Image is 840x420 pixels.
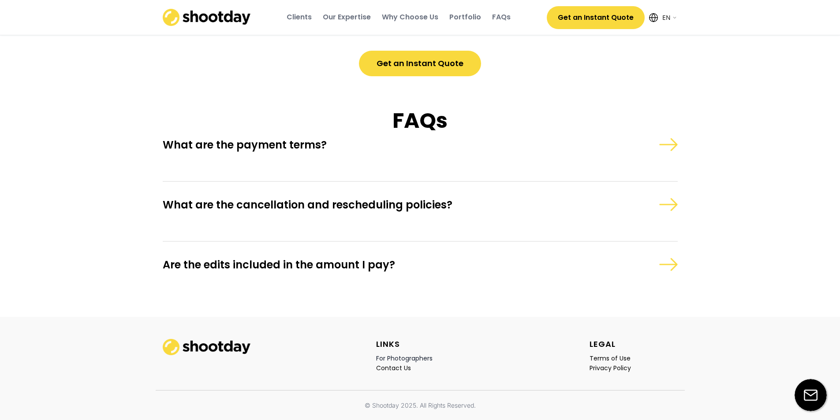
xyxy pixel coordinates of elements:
img: Group_96%402x%5B1%5D.png [659,138,678,151]
img: shootday_logo.png [163,339,251,355]
img: shootday_logo.png [163,9,251,26]
button: Get an Instant Quote [547,6,645,29]
div: LEGAL [590,339,616,349]
div: What are the cancellation and rescheduling policies? [163,198,601,212]
div: Our Expertise [323,12,371,22]
div: Clients [287,12,312,22]
div: FAQs [492,12,511,22]
div: Contact Us [376,364,411,372]
img: email-icon%20%281%29.svg [795,379,827,411]
div: LINKS [376,339,400,349]
img: Icon%20feather-globe%20%281%29.svg [649,13,658,22]
div: What are the payment terms? [163,138,601,152]
h1: FAQs [163,107,678,134]
div: Are the edits included in the amount I pay? [163,258,601,271]
div: Privacy Policy [590,364,631,372]
button: Get an Instant Quote [359,51,481,76]
img: Group_96%402x%5B1%5D.png [659,258,678,271]
div: © Shootday 2025. All Rights Reserved. [365,401,476,410]
div: Terms of Use [590,354,631,362]
div: For Photographers [376,354,433,362]
img: Group_96%402x%5B1%5D.png [659,198,678,211]
div: Portfolio [449,12,481,22]
div: Why Choose Us [382,12,438,22]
